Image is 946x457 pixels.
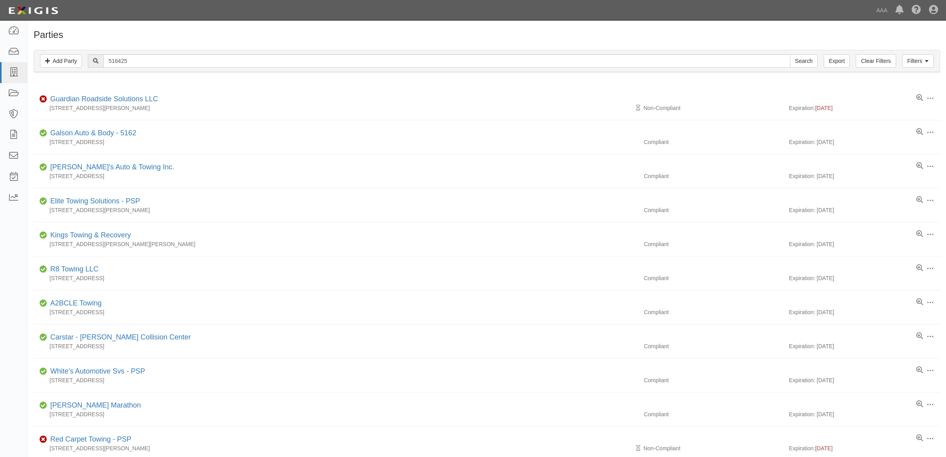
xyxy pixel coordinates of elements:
a: Clear Filters [856,54,896,68]
a: View results summary [916,434,923,442]
img: logo-5460c22ac91f19d4615b14bd174203de0afe785f0fc80cf4dbbc73dc1793850b.png [6,4,61,18]
a: View results summary [916,128,923,136]
a: View results summary [916,264,923,272]
div: A2BCLE Towing [47,298,102,309]
div: Elite Towing Solutions - PSP [47,196,140,207]
div: Expiration: [DATE] [789,308,940,316]
a: Galson Auto & Body - 5162 [50,129,136,137]
div: Expiration: [DATE] [789,342,940,350]
div: Carstar - Browning Collision Center [47,332,191,343]
div: Expiration: [DATE] [789,138,940,146]
span: [DATE] [815,445,832,451]
div: Expiration: [DATE] [789,376,940,384]
i: Compliant [40,369,47,374]
a: Red Carpet Towing - PSP [50,435,131,443]
a: Kings Towing & Recovery [50,231,131,239]
div: Compliant [638,410,789,418]
div: Compliant [638,172,789,180]
a: Carstar - [PERSON_NAME] Collision Center [50,333,191,341]
a: Filters [902,54,934,68]
i: Non-Compliant [40,97,47,102]
i: Compliant [40,199,47,204]
div: Expiration: [789,444,940,452]
i: Compliant [40,267,47,272]
a: View results summary [916,94,923,102]
a: A2BCLE Towing [50,299,102,307]
i: Compliant [40,403,47,408]
i: Compliant [40,131,47,136]
div: [STREET_ADDRESS] [34,376,638,384]
div: R8 Towing LLC [47,264,99,275]
div: Non-Compliant [638,444,789,452]
a: Elite Towing Solutions - PSP [50,197,140,205]
a: Add Party [40,54,82,68]
a: View results summary [916,400,923,408]
div: Expiration: [DATE] [789,240,940,248]
div: Bob's Auto & Towing Inc. [47,162,174,173]
a: View results summary [916,366,923,374]
div: [STREET_ADDRESS][PERSON_NAME] [34,206,638,214]
i: Compliant [40,335,47,340]
i: Help Center - Complianz [912,6,921,15]
div: [STREET_ADDRESS][PERSON_NAME][PERSON_NAME] [34,240,638,248]
a: [PERSON_NAME]'s Auto & Towing Inc. [50,163,174,171]
div: Expiration: [DATE] [789,206,940,214]
div: Heffelfinger Marathon [47,400,141,411]
a: View results summary [916,162,923,170]
h1: Parties [34,30,940,40]
div: Guardian Roadside Solutions LLC [47,94,158,104]
input: Search [790,54,818,68]
div: Expiration: [DATE] [789,274,940,282]
div: [STREET_ADDRESS] [34,138,638,146]
a: [PERSON_NAME] Marathon [50,401,141,409]
a: View results summary [916,298,923,306]
div: [STREET_ADDRESS][PERSON_NAME] [34,444,638,452]
input: Search [103,54,790,68]
a: View results summary [916,332,923,340]
i: Pending Review [636,446,640,451]
div: [STREET_ADDRESS][PERSON_NAME] [34,104,638,112]
a: R8 Towing LLC [50,265,99,273]
a: View results summary [916,230,923,238]
a: View results summary [916,196,923,204]
a: AAA [872,2,891,18]
div: Expiration: [DATE] [789,172,940,180]
div: Compliant [638,138,789,146]
span: [DATE] [815,105,832,111]
i: Compliant [40,301,47,306]
i: Compliant [40,233,47,238]
div: Kings Towing & Recovery [47,230,131,241]
a: Export [824,54,850,68]
i: Non-Compliant [40,437,47,442]
div: White's Automotive Svs - PSP [47,366,145,377]
div: Compliant [638,274,789,282]
div: Compliant [638,206,789,214]
i: Pending Review [636,105,640,111]
div: Red Carpet Towing - PSP [47,434,131,445]
div: Expiration: [DATE] [789,410,940,418]
div: Compliant [638,376,789,384]
div: [STREET_ADDRESS] [34,410,638,418]
div: Compliant [638,342,789,350]
div: [STREET_ADDRESS] [34,274,638,282]
i: Compliant [40,165,47,170]
a: Guardian Roadside Solutions LLC [50,95,158,103]
div: Expiration: [789,104,940,112]
div: Non-Compliant [638,104,789,112]
div: Galson Auto & Body - 5162 [47,128,136,138]
div: Compliant [638,240,789,248]
div: Compliant [638,308,789,316]
div: [STREET_ADDRESS] [34,342,638,350]
a: White's Automotive Svs - PSP [50,367,145,375]
div: [STREET_ADDRESS] [34,308,638,316]
div: [STREET_ADDRESS] [34,172,638,180]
